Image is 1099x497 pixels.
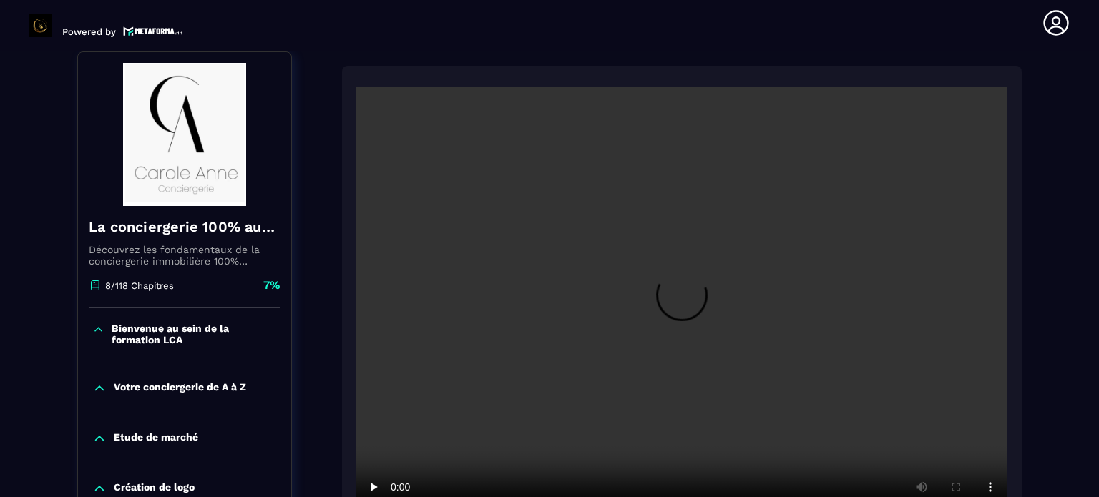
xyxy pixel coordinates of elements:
[114,381,246,395] p: Votre conciergerie de A à Z
[62,26,116,37] p: Powered by
[29,14,52,37] img: logo-branding
[89,244,280,267] p: Découvrez les fondamentaux de la conciergerie immobilière 100% automatisée. Cette formation est c...
[114,481,195,496] p: Création de logo
[114,431,198,446] p: Etude de marché
[105,280,174,291] p: 8/118 Chapitres
[89,63,280,206] img: banner
[89,217,280,237] h4: La conciergerie 100% automatisée
[123,25,183,37] img: logo
[112,323,277,345] p: Bienvenue au sein de la formation LCA
[263,277,280,293] p: 7%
